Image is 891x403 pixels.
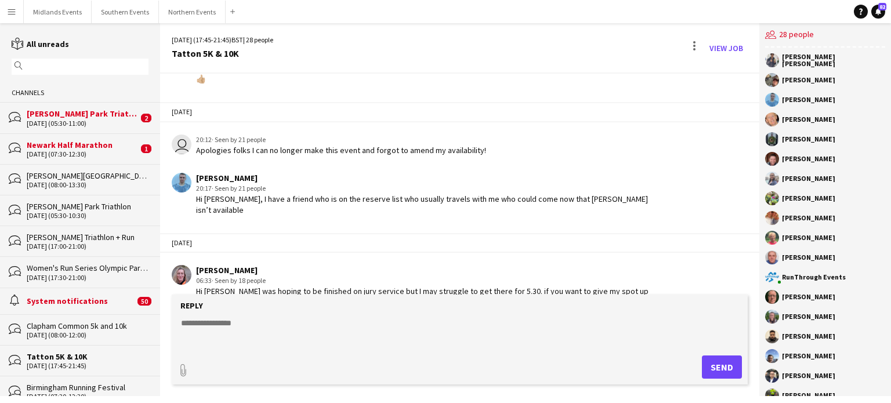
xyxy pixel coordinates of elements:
div: [PERSON_NAME] Park Triathlon [27,201,148,212]
div: [DATE] (08:00-13:30) [27,181,148,189]
div: [PERSON_NAME] [782,175,835,182]
div: [PERSON_NAME] [782,333,835,340]
div: [PERSON_NAME] [782,215,835,222]
div: [PERSON_NAME][GEOGRAPHIC_DATA] [27,170,148,181]
div: [PERSON_NAME] [782,116,835,123]
button: Send [702,355,742,379]
div: [PERSON_NAME] [782,136,835,143]
div: [DATE] (17:00-21:00) [27,242,148,250]
div: [DATE] (07:30-12:30) [27,393,148,401]
div: 06:33 [196,275,651,286]
span: 2 [141,114,151,122]
div: [PERSON_NAME] [196,265,651,275]
a: All unreads [12,39,69,49]
div: [PERSON_NAME] Park Triathlon [27,108,138,119]
a: View Job [705,39,748,57]
div: [DATE] (05:30-11:00) [27,119,138,128]
div: [PERSON_NAME] [782,293,835,300]
div: [DATE] [160,102,759,122]
div: [DATE] (17:45-21:45) | 28 people [172,35,273,45]
a: 82 [871,5,885,19]
div: Hi [PERSON_NAME], I have a friend who is on the reserve list who usually travels with me who coul... [196,194,651,215]
span: · Seen by 21 people [212,135,266,144]
span: 50 [137,297,151,306]
div: [PERSON_NAME] [782,195,835,202]
span: · Seen by 18 people [212,276,266,285]
span: 82 [878,3,886,10]
label: Reply [180,300,203,311]
div: [DATE] [160,233,759,253]
div: [PERSON_NAME] [PERSON_NAME] [782,53,885,67]
div: [PERSON_NAME] [782,392,835,399]
div: Clapham Common 5k and 10k [27,321,148,331]
span: 1 [141,144,151,153]
div: Birmingham Running Festival [27,382,148,393]
div: RunThrough Events [782,274,846,281]
div: Women's Run Series Olympic Park 5k and 10k [27,263,148,273]
span: · Seen by 21 people [212,184,266,193]
div: [DATE] (08:00-12:00) [27,331,148,339]
div: 28 people [765,23,885,48]
div: [PERSON_NAME] Triathlon + Run [27,232,148,242]
div: System notifications [27,296,135,306]
div: [DATE] (17:45-21:45) [27,362,148,370]
div: [PERSON_NAME] [782,353,835,360]
div: [DATE] (07:30-12:30) [27,150,138,158]
span: BST [231,35,243,44]
div: [PERSON_NAME] [782,313,835,320]
div: [PERSON_NAME] [782,254,835,261]
div: Newark Half Marathon [27,140,138,150]
div: 20:17 [196,183,651,194]
div: Tatton 5K & 10K [27,351,148,362]
div: 20:12 [196,135,486,145]
div: 👍🏼 [196,74,266,84]
div: Hi [PERSON_NAME] was hoping to be finished on jury service but I may struggle to get there for 5.... [196,286,651,307]
div: [PERSON_NAME] [782,234,835,241]
div: Tatton 5K & 10K [172,48,273,59]
div: [DATE] (17:30-21:00) [27,274,148,282]
div: Apologies folks I can no longer make this event and forgot to amend my availability! [196,145,486,155]
div: [PERSON_NAME] [782,372,835,379]
div: [PERSON_NAME] [782,77,835,83]
div: [DATE] (05:30-10:30) [27,212,148,220]
button: Northern Events [159,1,226,23]
div: [PERSON_NAME] [196,173,651,183]
div: [PERSON_NAME] [782,96,835,103]
button: Southern Events [92,1,159,23]
div: [PERSON_NAME] [782,155,835,162]
button: Midlands Events [24,1,92,23]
